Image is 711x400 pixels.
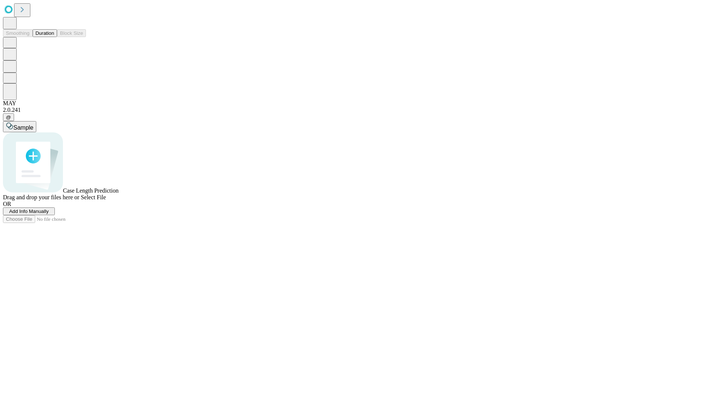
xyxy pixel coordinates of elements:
[3,107,708,113] div: 2.0.241
[3,100,708,107] div: MAY
[3,194,79,200] span: Drag and drop your files here or
[33,29,57,37] button: Duration
[13,124,33,131] span: Sample
[3,29,33,37] button: Smoothing
[3,121,36,132] button: Sample
[3,201,11,207] span: OR
[63,187,118,194] span: Case Length Prediction
[3,113,14,121] button: @
[6,114,11,120] span: @
[81,194,106,200] span: Select File
[3,207,55,215] button: Add Info Manually
[57,29,86,37] button: Block Size
[9,209,49,214] span: Add Info Manually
